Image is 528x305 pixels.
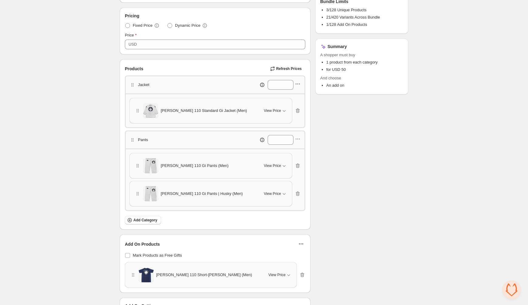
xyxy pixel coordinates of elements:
[133,253,182,258] span: Mark Products as Free Gifts
[129,41,137,47] div: USD
[326,15,380,19] span: 21/420 Variants Across Bundle
[125,66,143,72] span: Products
[138,82,149,88] p: Jacket
[156,272,252,278] span: [PERSON_NAME] 110 Short-[PERSON_NAME] (Men)
[260,189,291,199] button: View Price
[143,184,158,203] img: Helio Gracie 110 Gi Pants | Husky (Men)
[265,270,295,280] button: View Price
[264,108,281,113] span: View Price
[125,32,137,38] label: Price
[276,66,302,71] span: Refresh Prices
[125,13,139,19] span: Pricing
[326,67,403,73] li: for USD 50
[138,137,148,143] p: Pants
[264,191,281,196] span: View Price
[161,108,247,114] span: [PERSON_NAME] 110 Standard Gi Jacket (Men)
[326,8,366,12] span: 3/128 Unique Products
[320,52,403,58] span: A shopper must buy
[260,161,291,171] button: View Price
[260,106,291,116] button: View Price
[326,59,403,65] li: 1 product from each category
[125,241,160,247] span: Add On Products
[161,191,243,197] span: [PERSON_NAME] 110 Gi Pants | Husky (Men)
[264,163,281,168] span: View Price
[143,156,158,175] img: Helio Gracie 110 Gi Pants (Men)
[269,272,286,277] span: View Price
[161,163,228,169] span: [PERSON_NAME] 110 Gi Pants (Men)
[268,64,305,73] button: Refresh Prices
[320,75,403,81] span: And choose
[133,23,153,29] span: Fixed Price
[175,23,201,29] span: Dynamic Price
[143,101,158,120] img: Helio Gracie 110 Standard Gi Jacket (Men)
[139,265,154,285] img: Helio Gracie 110 Short-Sleeve Rashguard (Men)
[502,281,521,299] a: Open chat
[326,22,367,27] span: 1/128 Add On Products
[327,43,347,50] h3: Summary
[326,82,403,88] li: An add on
[133,218,157,223] span: Add Category
[125,216,161,224] button: Add Category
